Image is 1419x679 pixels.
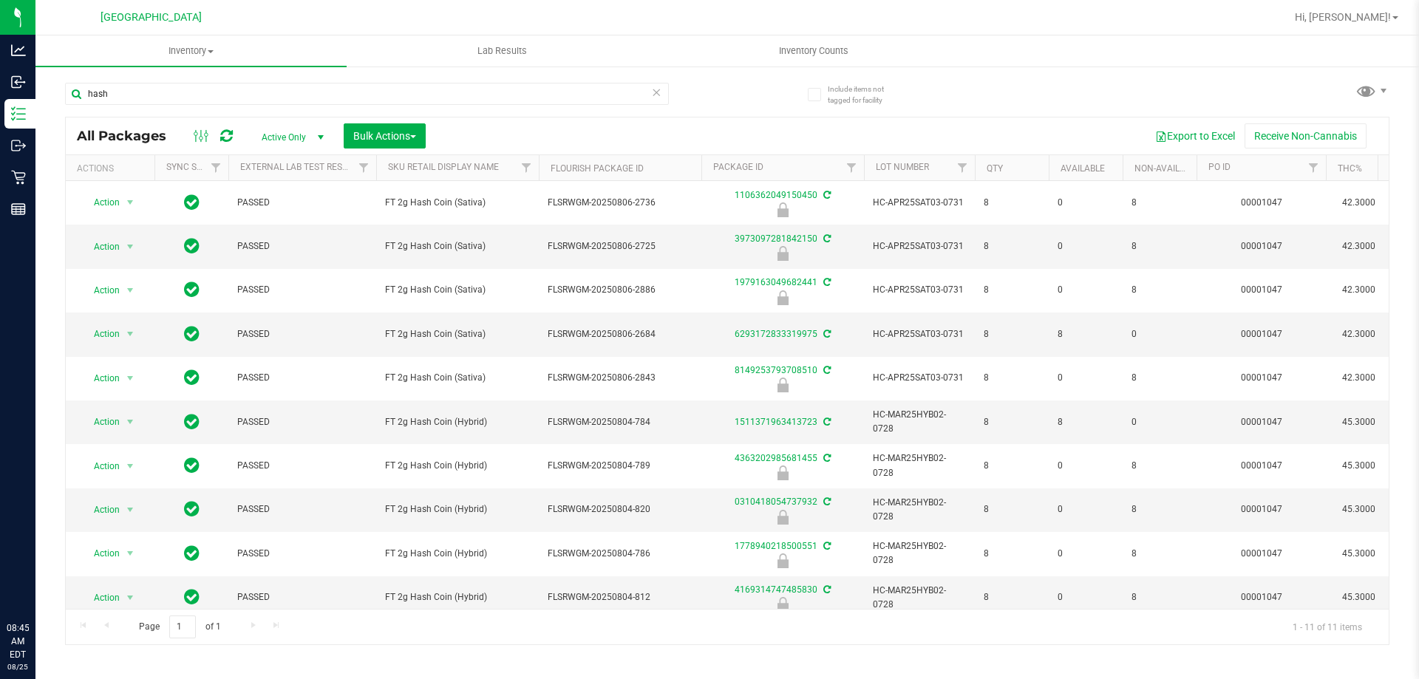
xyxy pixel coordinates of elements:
span: FT 2g Hash Coin (Sativa) [385,196,530,210]
span: 8 [1132,371,1188,385]
span: FLSRWGM-20250804-784 [548,415,693,429]
a: 4363202985681455 [735,453,817,463]
span: select [121,236,140,257]
span: PASSED [237,459,367,473]
a: 00001047 [1241,417,1282,427]
a: 00001047 [1241,241,1282,251]
div: Launch Hold [699,378,866,392]
span: PASSED [237,415,367,429]
span: FT 2g Hash Coin (Hybrid) [385,590,530,604]
a: Filter [1301,155,1326,180]
span: Action [81,412,120,432]
div: Launch Hold [699,290,866,305]
span: select [121,456,140,477]
span: PASSED [237,590,367,604]
span: select [121,192,140,213]
span: 8 [984,239,1040,253]
span: HC-MAR25HYB02-0728 [873,451,966,480]
span: PASSED [237,547,367,561]
span: FT 2g Hash Coin (Sativa) [385,371,530,385]
span: HC-APR25SAT03-0731 [873,196,966,210]
span: In Sync [184,455,200,476]
span: In Sync [184,499,200,519]
span: 42.3000 [1335,324,1383,345]
span: Sync from Compliance System [821,329,831,339]
inline-svg: Inbound [11,75,26,89]
span: select [121,499,140,520]
span: 8 [984,547,1040,561]
span: HC-APR25SAT03-0731 [873,239,966,253]
span: HC-APR25SAT03-0731 [873,327,966,341]
a: Qty [987,163,1003,174]
span: 45.3000 [1335,543,1383,564]
span: 0 [1058,502,1114,516]
div: Actions [77,163,149,174]
a: Lot Number [876,162,929,172]
span: FT 2g Hash Coin (Sativa) [385,327,530,341]
a: Sku Retail Display Name [388,162,499,172]
span: In Sync [184,412,200,432]
span: 0 [1058,547,1114,561]
span: 8 [1058,415,1114,429]
inline-svg: Outbound [11,138,26,153]
span: HC-APR25SAT03-0731 [873,283,966,297]
span: In Sync [184,279,200,300]
span: 8 [1132,283,1188,297]
span: Lab Results [457,44,547,58]
span: FT 2g Hash Coin (Hybrid) [385,547,530,561]
span: Action [81,236,120,257]
span: Inventory [35,44,347,58]
a: 00001047 [1241,504,1282,514]
span: Action [81,280,120,301]
span: Sync from Compliance System [821,417,831,427]
span: Clear [651,83,661,102]
span: FT 2g Hash Coin (Hybrid) [385,502,530,516]
span: 8 [984,196,1040,210]
span: In Sync [184,324,200,344]
span: In Sync [184,236,200,256]
a: External Lab Test Result [240,162,356,172]
a: THC% [1338,163,1362,174]
a: 1979163049682441 [735,277,817,287]
span: FLSRWGM-20250806-2843 [548,371,693,385]
span: HC-MAR25HYB02-0728 [873,496,966,524]
a: 00001047 [1241,548,1282,559]
a: Filter [950,155,975,180]
input: 1 [169,615,196,638]
span: Action [81,587,120,608]
a: 1511371963413723 [735,417,817,427]
span: FT 2g Hash Coin (Sativa) [385,239,530,253]
span: FT 2g Hash Coin (Hybrid) [385,459,530,473]
span: 1 - 11 of 11 items [1281,615,1374,638]
a: 8149253793708510 [735,365,817,375]
span: Action [81,499,120,520]
span: PASSED [237,327,367,341]
span: PASSED [237,283,367,297]
a: Available [1061,163,1105,174]
span: 0 [1058,196,1114,210]
span: 42.3000 [1335,367,1383,389]
span: select [121,543,140,564]
a: Inventory [35,35,347,66]
span: 0 [1058,590,1114,604]
span: 0 [1058,371,1114,385]
a: 0310418054737932 [735,497,817,507]
span: 0 [1132,415,1188,429]
span: Sync from Compliance System [821,453,831,463]
span: HC-MAR25HYB02-0728 [873,539,966,567]
span: 45.3000 [1335,412,1383,433]
span: FLSRWGM-20250804-786 [548,547,693,561]
span: PASSED [237,502,367,516]
span: 8 [1132,547,1188,561]
span: Bulk Actions [353,130,416,142]
inline-svg: Analytics [11,43,26,58]
span: [GEOGRAPHIC_DATA] [101,11,202,24]
span: select [121,587,140,608]
span: 8 [984,327,1040,341]
span: All Packages [77,128,181,144]
span: 8 [984,590,1040,604]
p: 08/25 [7,661,29,672]
div: Launch Hold [699,597,866,612]
span: Inventory Counts [759,44,868,58]
span: Sync from Compliance System [821,233,831,244]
